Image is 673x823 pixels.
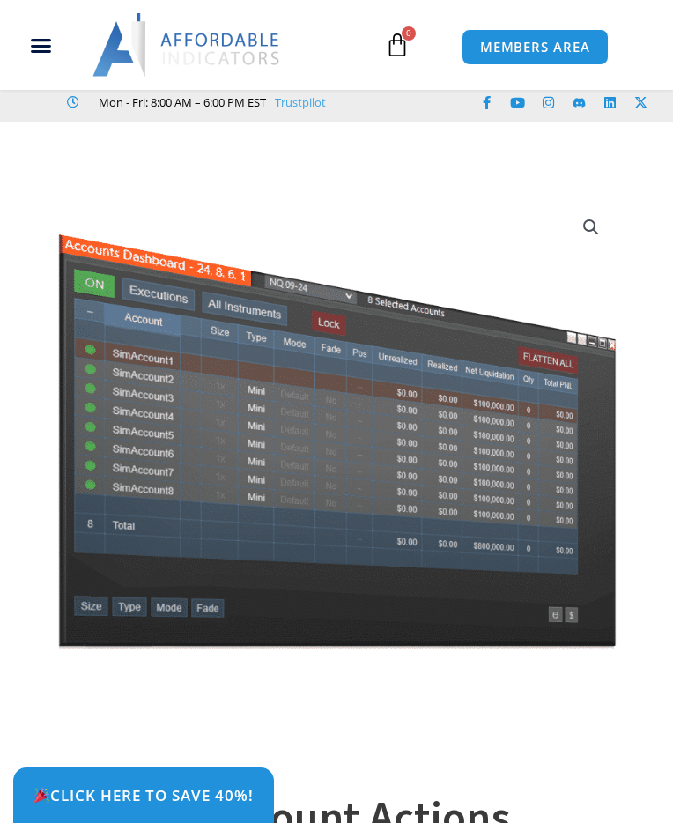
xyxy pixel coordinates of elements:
div: Menu Toggle [7,28,74,62]
span: MEMBERS AREA [480,41,590,54]
a: Trustpilot [275,92,326,113]
img: LogoAI | Affordable Indicators – NinjaTrader [92,13,282,77]
a: MEMBERS AREA [462,29,609,65]
span: Mon - Fri: 8:00 AM – 6:00 PM EST [94,92,266,113]
a: 0 [359,19,436,70]
a: 🎉Click Here to save 40%! [13,767,274,823]
img: 🎉 [34,788,49,803]
a: View full-screen image gallery [575,211,607,243]
span: Click Here to save 40%! [33,788,254,803]
img: Screenshot 2024-08-26 15414455555 [54,198,620,649]
span: 0 [402,26,416,41]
